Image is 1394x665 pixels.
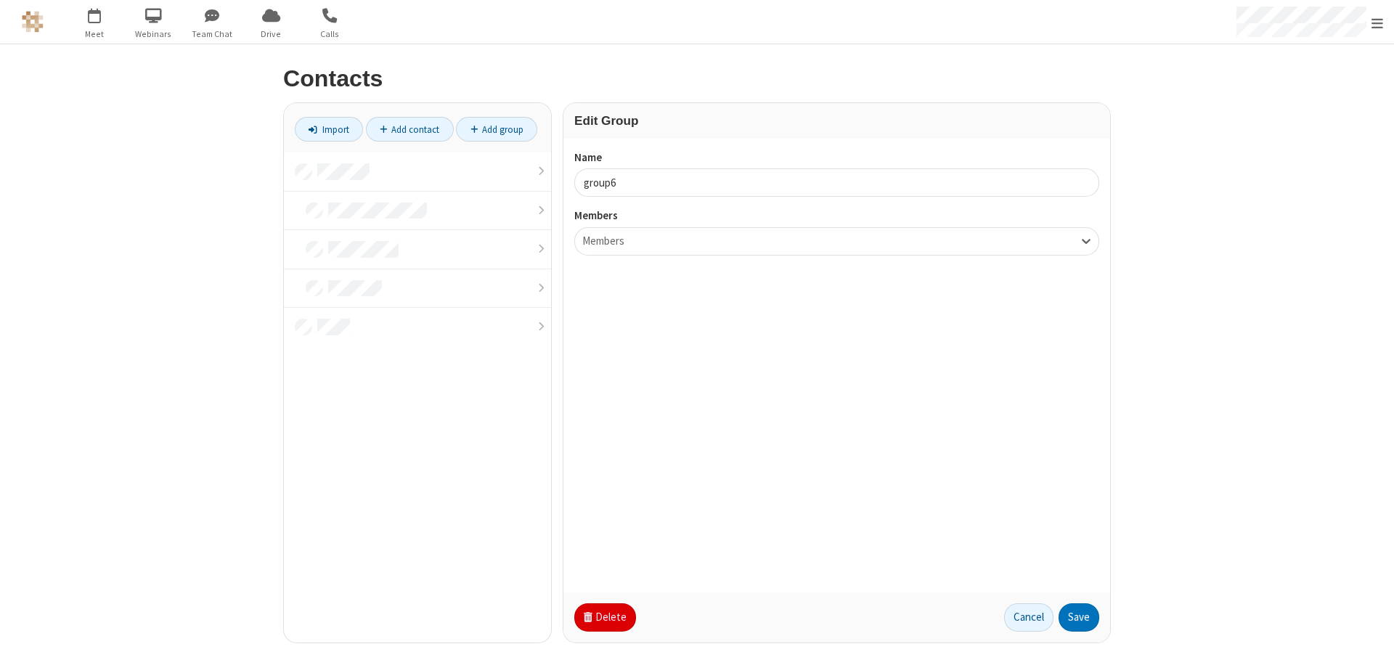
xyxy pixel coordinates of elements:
h3: Edit Group [574,114,1099,128]
input: Name [574,168,1099,197]
span: Meet [68,28,122,41]
a: Import [295,117,363,142]
h2: Contacts [283,66,1111,91]
a: Add contact [366,117,454,142]
span: Webinars [126,28,181,41]
button: Save [1059,603,1099,632]
button: Delete [574,603,636,632]
span: Team Chat [185,28,240,41]
iframe: Chat [1358,627,1383,655]
label: Name [574,150,1099,166]
span: Drive [244,28,298,41]
span: Calls [303,28,357,41]
img: QA Selenium DO NOT DELETE OR CHANGE [22,11,44,33]
a: Add group [456,117,537,142]
label: Members [574,208,1099,224]
a: Cancel [1004,603,1053,632]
